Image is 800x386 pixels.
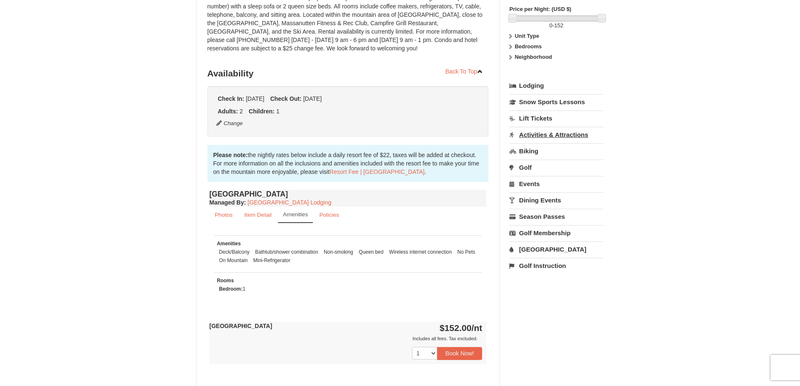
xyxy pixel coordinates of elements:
[515,43,542,50] strong: Bedrooms
[509,127,603,142] a: Activities & Attractions
[303,95,322,102] span: [DATE]
[217,248,252,256] li: Deck/Balcony
[554,22,564,29] span: 152
[251,256,293,265] li: Mini-Refrigerator
[440,323,483,333] strong: $152.00
[509,78,603,93] a: Lodging
[210,199,246,206] strong: :
[207,65,489,82] h3: Availability
[210,334,483,343] div: Includes all fees. Tax excluded.
[218,95,244,102] strong: Check In:
[509,242,603,257] a: [GEOGRAPHIC_DATA]
[357,248,386,256] li: Queen bed
[276,108,280,115] span: 1
[330,168,425,175] a: Resort Fee | [GEOGRAPHIC_DATA]
[239,207,277,223] a: Item Detail
[509,192,603,208] a: Dining Events
[217,256,250,265] li: On Mountain
[217,241,241,247] small: Amenities
[244,212,272,218] small: Item Detail
[509,143,603,159] a: Biking
[515,54,552,60] strong: Neighborhood
[509,94,603,110] a: Snow Sports Lessons
[215,212,233,218] small: Photos
[210,199,244,206] span: Managed By
[219,286,243,292] strong: Bedroom:
[314,207,344,223] a: Policies
[216,119,244,128] button: Change
[509,258,603,273] a: Golf Instruction
[246,95,264,102] span: [DATE]
[240,108,243,115] span: 2
[455,248,477,256] li: No Pets
[210,190,487,198] h4: [GEOGRAPHIC_DATA]
[210,323,273,329] strong: [GEOGRAPHIC_DATA]
[319,212,339,218] small: Policies
[248,199,331,206] a: [GEOGRAPHIC_DATA] Lodging
[472,323,483,333] span: /nt
[278,207,313,223] a: Amenities
[213,152,248,158] strong: Please note:
[218,108,238,115] strong: Adults:
[509,6,571,12] strong: Price per Night: (USD $)
[253,248,320,256] li: Bathtub/shower combination
[217,285,248,293] li: 1
[210,207,238,223] a: Photos
[509,21,603,30] label: -
[509,110,603,126] a: Lift Tickets
[270,95,302,102] strong: Check Out:
[549,22,552,29] span: 0
[440,65,489,78] a: Back To Top
[509,176,603,192] a: Events
[515,33,539,39] strong: Unit Type
[437,347,483,360] button: Book Now!
[283,211,308,218] small: Amenities
[207,145,489,182] div: the nightly rates below include a daily resort fee of $22, taxes will be added at checkout. For m...
[217,278,234,284] small: Rooms
[509,209,603,224] a: Season Passes
[322,248,355,256] li: Non-smoking
[509,160,603,175] a: Golf
[387,248,454,256] li: Wireless internet connection
[509,225,603,241] a: Golf Membership
[249,108,274,115] strong: Children:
